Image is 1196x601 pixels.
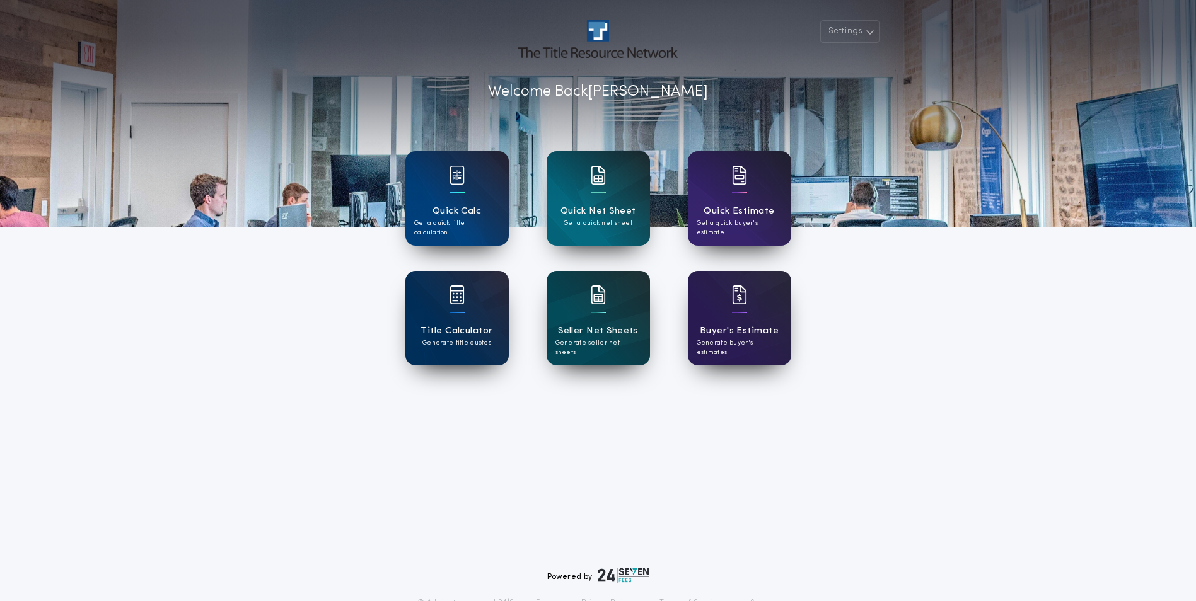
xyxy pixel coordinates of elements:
img: card icon [732,166,747,185]
img: card icon [591,285,606,304]
img: card icon [450,285,465,304]
a: card iconQuick EstimateGet a quick buyer's estimate [688,151,791,246]
h1: Seller Net Sheets [558,324,638,338]
button: Settings [820,20,880,43]
h1: Quick Estimate [704,204,775,219]
p: Generate buyer's estimates [697,338,782,357]
a: card iconQuick CalcGet a quick title calculation [405,151,509,246]
p: Generate title quotes [422,338,491,348]
a: card iconQuick Net SheetGet a quick net sheet [547,151,650,246]
img: account-logo [518,20,677,58]
p: Welcome Back [PERSON_NAME] [488,81,708,103]
div: Powered by [547,568,649,583]
h1: Buyer's Estimate [700,324,779,338]
a: card iconBuyer's EstimateGenerate buyer's estimates [688,271,791,365]
img: logo [598,568,649,583]
img: card icon [450,166,465,185]
a: card iconSeller Net SheetsGenerate seller net sheets [547,271,650,365]
h1: Quick Calc [433,204,482,219]
img: card icon [732,285,747,304]
p: Get a quick buyer's estimate [697,219,782,238]
h1: Title Calculator [421,324,492,338]
p: Get a quick title calculation [414,219,500,238]
img: card icon [591,166,606,185]
h1: Quick Net Sheet [560,204,636,219]
a: card iconTitle CalculatorGenerate title quotes [405,271,509,365]
p: Get a quick net sheet [564,219,632,228]
p: Generate seller net sheets [555,338,641,357]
